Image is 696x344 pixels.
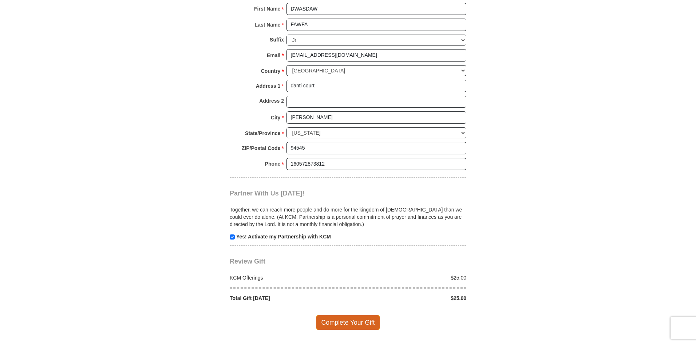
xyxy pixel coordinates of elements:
strong: State/Province [245,128,280,138]
span: Review Gift [230,258,265,265]
strong: Last Name [255,20,281,30]
span: Partner With Us [DATE]! [230,190,305,197]
div: $25.00 [348,294,470,302]
div: Total Gift [DATE] [226,294,348,302]
strong: First Name [254,4,280,14]
strong: Suffix [270,35,284,45]
strong: Yes! Activate my Partnership with KCM [236,234,331,240]
div: KCM Offerings [226,274,348,281]
strong: City [271,112,280,123]
strong: Country [261,66,281,76]
strong: Phone [265,159,281,169]
strong: Address 2 [259,96,284,106]
strong: Address 1 [256,81,281,91]
strong: ZIP/Postal Code [242,143,281,153]
strong: Email [267,50,280,60]
p: Together, we can reach more people and do more for the kingdom of [DEMOGRAPHIC_DATA] than we coul... [230,206,466,228]
span: Complete Your Gift [316,315,380,330]
div: $25.00 [348,274,470,281]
